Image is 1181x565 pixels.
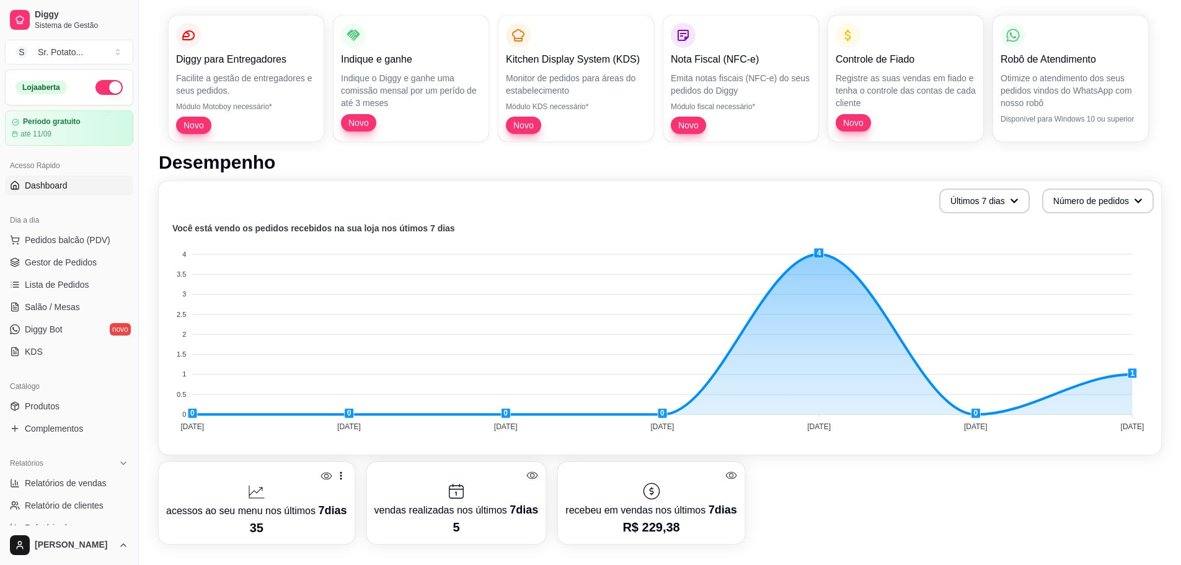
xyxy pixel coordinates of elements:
p: Kitchen Display System (KDS) [506,52,646,67]
a: Produtos [5,396,133,416]
p: Disponível para Windows 10 ou superior [1001,114,1141,124]
div: Sr. Potato ... [38,46,83,58]
tspan: 1 [182,370,186,378]
p: Facilite a gestão de entregadores e seus pedidos. [176,72,316,97]
text: Você está vendo os pedidos recebidos na sua loja nos útimos 7 dias [172,223,455,233]
tspan: 3.5 [177,270,186,278]
tspan: 3 [182,290,186,298]
tspan: 2 [182,331,186,338]
p: vendas realizadas nos últimos [374,501,539,518]
a: Relatório de mesas [5,518,133,538]
span: 7 dias [510,504,538,516]
tspan: [DATE] [337,422,361,431]
article: até 11/09 [20,129,51,139]
button: Controle de FiadoRegistre as suas vendas em fiado e tenha o controle das contas de cada clienteNovo [828,16,983,141]
span: Dashboard [25,179,68,192]
span: [PERSON_NAME] [35,540,113,551]
span: Novo [508,119,539,131]
div: Loja aberta [15,81,67,94]
button: Robô de AtendimentoOtimize o atendimento dos seus pedidos vindos do WhatsApp com nosso robôDispon... [993,16,1148,141]
span: 7 dias [709,504,737,516]
span: Novo [179,119,209,131]
span: 7 dias [318,504,347,517]
span: Novo [673,119,704,131]
p: Nota Fiscal (NFC-e) [671,52,811,67]
p: R$ 229,38 [565,518,736,536]
p: 5 [374,518,539,536]
a: DiggySistema de Gestão [5,5,133,35]
tspan: [DATE] [180,422,204,431]
a: Salão / Mesas [5,297,133,317]
a: Dashboard [5,176,133,195]
p: Emita notas fiscais (NFC-e) do seus pedidos do Diggy [671,72,811,97]
a: KDS [5,342,133,362]
tspan: [DATE] [650,422,674,431]
button: Diggy para EntregadoresFacilite a gestão de entregadores e seus pedidos.Módulo Motoboy necessário... [169,16,324,141]
a: Complementos [5,419,133,438]
span: Produtos [25,400,60,412]
div: Dia a dia [5,210,133,230]
button: Pedidos balcão (PDV) [5,230,133,250]
span: Relatório de clientes [25,499,104,512]
div: Catálogo [5,376,133,396]
button: Kitchen Display System (KDS)Monitor de pedidos para áreas do estabelecimentoMódulo KDS necessário... [498,16,653,141]
span: S [15,46,28,58]
a: Lista de Pedidos [5,275,133,295]
span: Diggy [35,9,128,20]
p: Módulo Motoboy necessário* [176,102,316,112]
p: 35 [166,519,347,536]
span: Lista de Pedidos [25,278,89,291]
p: Otimize o atendimento dos seus pedidos vindos do WhatsApp com nosso robô [1001,72,1141,109]
p: Registre as suas vendas em fiado e tenha o controle das contas de cada cliente [836,72,976,109]
span: Relatórios de vendas [25,477,107,489]
p: recebeu em vendas nos últimos [565,501,736,518]
p: acessos ao seu menu nos últimos [166,502,347,519]
a: Diggy Botnovo [5,319,133,339]
button: Alterar Status [95,80,123,95]
button: Indique e ganheIndique o Diggy e ganhe uma comissão mensal por um perído de até 3 mesesNovo [334,16,489,141]
p: Módulo fiscal necessário* [671,102,811,112]
button: Últimos 7 dias [939,189,1030,213]
h1: Desempenho [159,151,1161,174]
span: Novo [343,117,374,129]
p: Módulo KDS necessário* [506,102,646,112]
tspan: 2.5 [177,311,186,318]
span: Novo [838,117,869,129]
p: Monitor de pedidos para áreas do estabelecimento [506,72,646,97]
tspan: 0.5 [177,391,186,398]
span: Sistema de Gestão [35,20,128,30]
span: Relatório de mesas [25,522,100,534]
span: Complementos [25,422,83,435]
tspan: [DATE] [1121,422,1144,431]
button: Número de pedidos [1042,189,1154,213]
article: Período gratuito [23,117,81,127]
a: Relatório de clientes [5,496,133,515]
tspan: 0 [182,411,186,418]
button: Nota Fiscal (NFC-e)Emita notas fiscais (NFC-e) do seus pedidos do DiggyMódulo fiscal necessário*Novo [663,16,818,141]
tspan: 4 [182,251,186,258]
p: Indique o Diggy e ganhe uma comissão mensal por um perído de até 3 meses [341,72,481,109]
a: Relatórios de vendas [5,473,133,493]
p: Diggy para Entregadores [176,52,316,67]
p: Controle de Fiado [836,52,976,67]
div: Acesso Rápido [5,156,133,176]
button: [PERSON_NAME] [5,530,133,560]
a: Período gratuitoaté 11/09 [5,110,133,146]
p: Robô de Atendimento [1001,52,1141,67]
span: Diggy Bot [25,323,63,336]
span: Relatórios [10,458,43,468]
span: Salão / Mesas [25,301,80,313]
a: Gestor de Pedidos [5,252,133,272]
tspan: [DATE] [807,422,831,431]
p: Indique e ganhe [341,52,481,67]
tspan: [DATE] [964,422,988,431]
span: KDS [25,345,43,358]
span: Pedidos balcão (PDV) [25,234,110,246]
tspan: [DATE] [494,422,518,431]
span: Gestor de Pedidos [25,256,97,269]
button: Select a team [5,40,133,65]
tspan: 1.5 [177,350,186,358]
